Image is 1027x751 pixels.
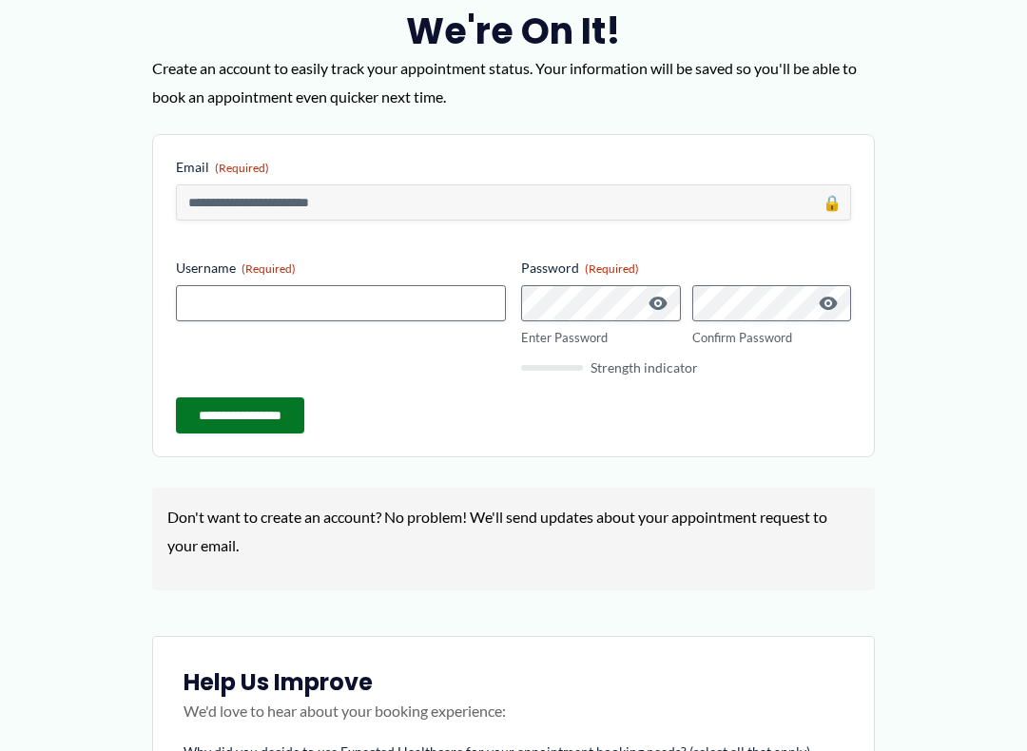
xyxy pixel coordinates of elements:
[176,259,506,278] label: Username
[692,329,852,347] label: Confirm Password
[647,292,669,315] button: Show Password
[585,261,639,276] span: (Required)
[167,503,860,559] p: Don't want to create an account? No problem! We'll send updates about your appointment request to...
[521,259,639,278] legend: Password
[184,667,843,697] h3: Help Us Improve
[215,161,269,175] span: (Required)
[152,54,875,110] p: Create an account to easily track your appointment status. Your information will be saved so you'...
[242,261,296,276] span: (Required)
[521,329,681,347] label: Enter Password
[176,158,851,177] label: Email
[817,292,840,315] button: Show Password
[521,361,851,375] div: Strength indicator
[184,697,843,744] p: We'd love to hear about your booking experience:
[152,8,875,54] h2: We're On It!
